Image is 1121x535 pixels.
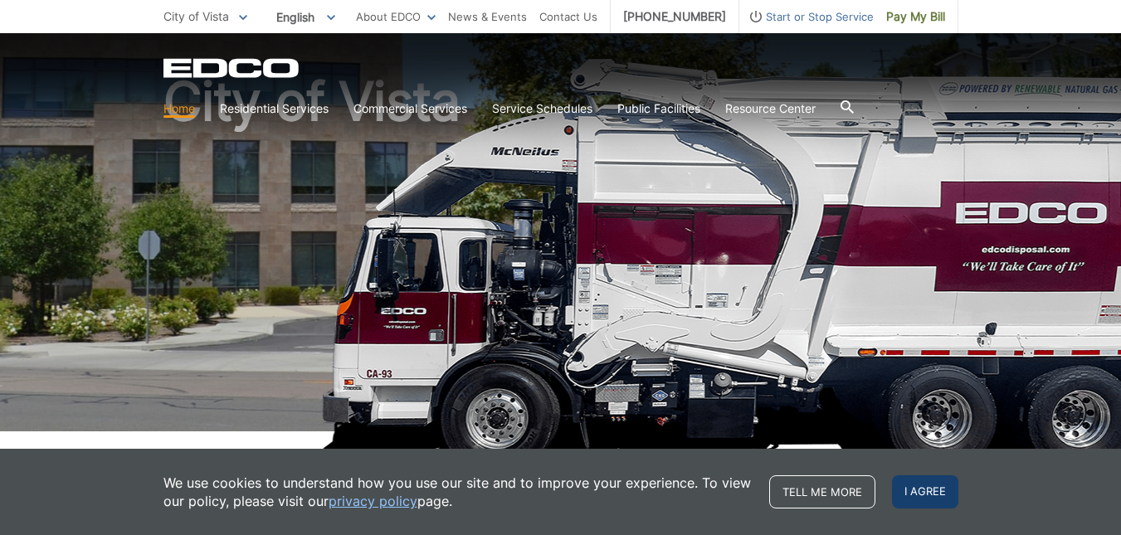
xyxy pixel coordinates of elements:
span: English [264,3,348,31]
a: Residential Services [220,100,329,118]
a: Resource Center [725,100,816,118]
a: News & Events [448,7,527,26]
a: EDCD logo. Return to the homepage. [163,58,301,78]
a: Home [163,100,195,118]
a: Commercial Services [353,100,467,118]
span: I agree [892,475,958,508]
a: Contact Us [539,7,597,26]
a: privacy policy [329,492,417,510]
span: Pay My Bill [886,7,945,26]
h1: City of Vista [163,75,958,439]
a: About EDCO [356,7,436,26]
p: We use cookies to understand how you use our site and to improve your experience. To view our pol... [163,474,753,510]
a: Tell me more [769,475,875,508]
a: Public Facilities [617,100,700,118]
a: Service Schedules [492,100,592,118]
span: City of Vista [163,9,229,23]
